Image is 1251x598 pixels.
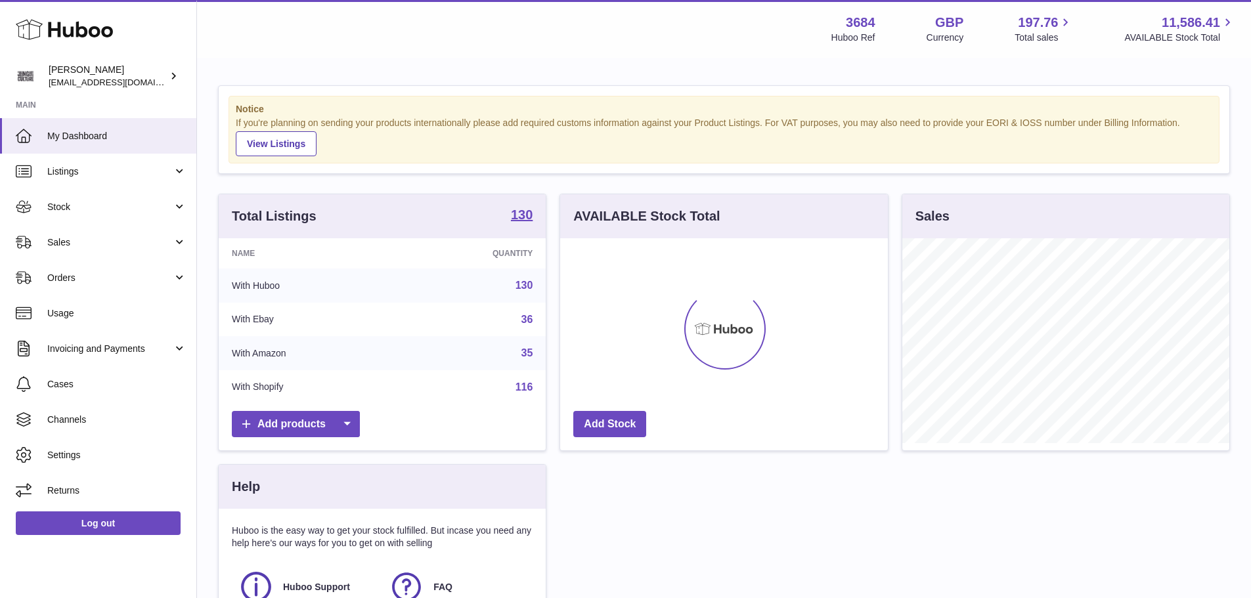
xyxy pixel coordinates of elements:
div: [PERSON_NAME] [49,64,167,89]
th: Quantity [398,238,546,268]
span: [EMAIL_ADDRESS][DOMAIN_NAME] [49,77,193,87]
td: With Amazon [219,336,398,370]
a: 197.76 Total sales [1015,14,1073,44]
a: 130 [516,280,533,291]
h3: AVAILABLE Stock Total [573,207,720,225]
td: With Shopify [219,370,398,404]
a: Add Stock [573,411,646,438]
a: Log out [16,511,181,535]
strong: GBP [935,14,963,32]
span: My Dashboard [47,130,187,142]
span: Settings [47,449,187,461]
strong: Notice [236,103,1212,116]
span: FAQ [433,581,452,593]
th: Name [219,238,398,268]
td: With Huboo [219,268,398,303]
strong: 3684 [846,14,875,32]
span: Usage [47,307,187,320]
span: 197.76 [1018,14,1058,32]
span: Invoicing and Payments [47,343,173,355]
img: theinternationalventure@gmail.com [16,66,35,86]
span: Stock [47,201,173,213]
td: With Ebay [219,303,398,337]
span: AVAILABLE Stock Total [1124,32,1235,44]
span: Huboo Support [283,581,350,593]
a: 36 [521,314,533,325]
span: Channels [47,414,187,426]
a: 11,586.41 AVAILABLE Stock Total [1124,14,1235,44]
a: 116 [516,381,533,393]
a: 35 [521,347,533,358]
p: Huboo is the easy way to get your stock fulfilled. But incase you need any help here's our ways f... [232,524,533,549]
span: Orders [47,272,173,284]
div: If you're planning on sending your products internationally please add required customs informati... [236,117,1212,156]
a: View Listings [236,131,317,156]
a: Add products [232,411,360,438]
span: Total sales [1015,32,1073,44]
strong: 130 [511,208,533,221]
span: Sales [47,236,173,249]
span: Cases [47,378,187,391]
div: Currency [927,32,964,44]
span: 11,586.41 [1162,14,1220,32]
span: Listings [47,165,173,178]
h3: Total Listings [232,207,317,225]
span: Returns [47,484,187,497]
h3: Help [232,478,260,496]
h3: Sales [915,207,950,225]
a: 130 [511,208,533,224]
div: Huboo Ref [831,32,875,44]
